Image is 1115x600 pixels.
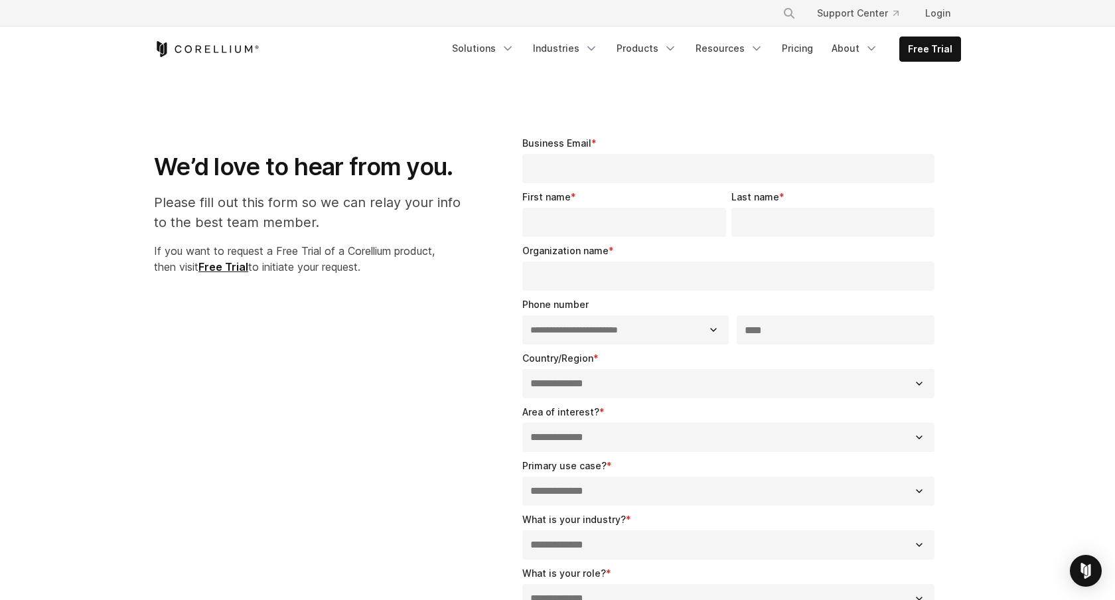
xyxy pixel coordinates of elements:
a: Support Center [806,1,909,25]
a: Free Trial [900,37,960,61]
a: Solutions [444,37,522,60]
a: Resources [688,37,771,60]
div: Navigation Menu [767,1,961,25]
a: Industries [525,37,606,60]
a: Corellium Home [154,41,260,57]
span: Country/Region [522,352,593,364]
span: Area of interest? [522,406,599,417]
p: If you want to request a Free Trial of a Corellium product, then visit to initiate your request. [154,243,475,275]
h1: We’d love to hear from you. [154,152,475,182]
button: Search [777,1,801,25]
span: What is your role? [522,567,606,579]
div: Open Intercom Messenger [1070,555,1102,587]
span: Phone number [522,299,589,310]
a: Pricing [774,37,821,60]
span: First name [522,191,571,202]
a: Free Trial [198,260,248,273]
a: Login [915,1,961,25]
p: Please fill out this form so we can relay your info to the best team member. [154,192,475,232]
a: About [824,37,886,60]
span: What is your industry? [522,514,626,525]
span: Primary use case? [522,460,607,471]
a: Products [609,37,685,60]
div: Navigation Menu [444,37,961,62]
span: Organization name [522,245,609,256]
span: Business Email [522,137,591,149]
span: Last name [731,191,779,202]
